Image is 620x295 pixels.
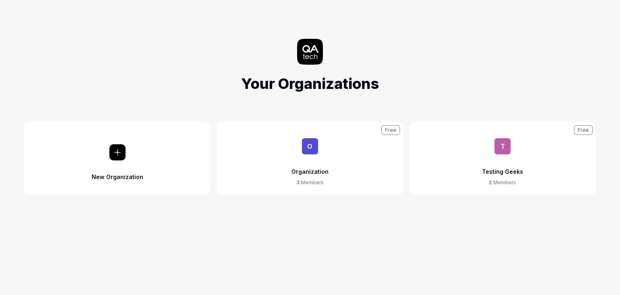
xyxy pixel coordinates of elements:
[291,154,329,179] div: Organization
[302,138,318,154] span: O
[24,122,210,194] button: New Organization
[92,160,143,181] div: New Organization
[489,179,492,185] span: 2
[574,125,593,135] div: Free
[381,125,400,135] div: Free
[241,73,379,95] h1: Your Organizations
[296,179,300,185] span: 3
[296,179,324,186] div: Members
[217,122,403,194] button: OOrganization3 MembersFree
[494,138,511,154] span: T
[489,179,516,186] div: Members
[482,154,523,179] div: Testing Geeks
[410,122,596,194] button: TTesting Geeks2 MembersFree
